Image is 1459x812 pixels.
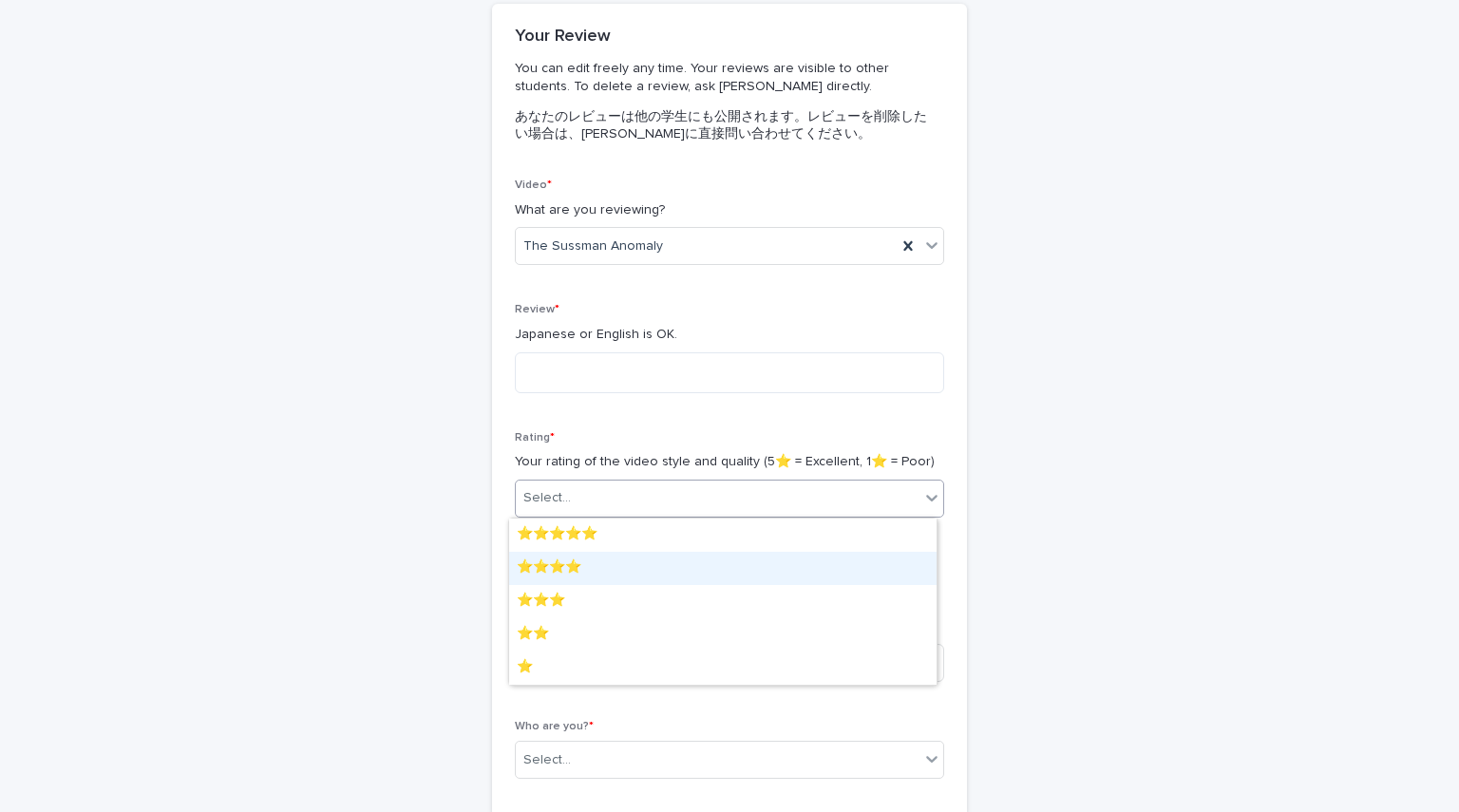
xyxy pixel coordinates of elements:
div: ⭐️⭐️ [509,618,937,651]
div: Select... [523,488,571,508]
p: Japanese or English is OK. [515,325,944,345]
span: Review [515,304,559,315]
h2: Your Review [515,27,611,47]
p: Your rating of the video style and quality (5⭐️ = Excellent, 1⭐️ = Poor) [515,452,944,472]
div: Select... [523,750,571,770]
p: あなたのレビューは他の学生にも公開されます。レビューを削除したい場合は、[PERSON_NAME]に直接問い合わせてください。 [515,108,937,142]
span: Rating [515,432,555,444]
span: Video [515,179,552,191]
div: ⭐️⭐️⭐️⭐️ [509,552,937,585]
span: The Sussman Anomaly [523,236,663,256]
span: Who are you? [515,721,594,732]
div: ⭐️⭐️⭐️ [509,585,937,618]
p: You can edit freely any time. Your reviews are visible to other students. To delete a review, ask... [515,60,937,94]
div: ⭐️⭐️⭐️⭐️⭐️ [509,519,937,552]
p: What are you reviewing? [515,200,944,220]
div: ⭐️ [509,651,937,685]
